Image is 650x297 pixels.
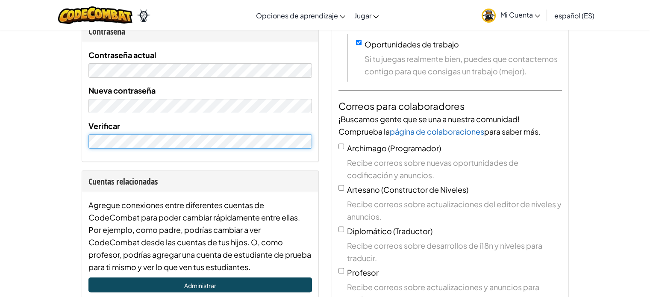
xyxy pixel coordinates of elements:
[88,50,156,60] font: Contraseña actual
[347,199,562,221] font: Recibe correos sobre actualizaciones del editor de niveles y anuncios.
[390,126,484,136] a: página de colaboraciones
[338,100,465,112] font: Correos para colaboradores
[347,185,380,194] font: Artesano
[137,9,150,22] img: Ozaria
[88,26,125,37] font: Contraseña
[500,10,532,19] font: Mi Cuenta
[482,9,496,23] img: avatar
[347,226,392,236] font: Diplomático
[88,85,156,95] font: Nueva contraseña
[347,268,379,277] font: Profesor
[365,54,558,76] font: Si tu juegas realmente bien, puedes que contactemos contigo para que consigas un trabajo (mejor).
[347,241,542,263] font: Recibe correos sobre desarrollos de i18n y niveles para traducir.
[184,282,216,289] font: Administrar
[88,277,312,292] a: Administrar
[365,39,459,49] font: Oportunidades de trabajo
[88,176,158,187] font: Cuentas relacionadas
[550,4,598,27] a: español (ES)
[251,4,350,27] a: Opciones de aprendizaje
[256,11,338,20] font: Opciones de aprendizaje
[347,143,387,153] font: Archimago
[388,143,441,153] font: (Programador)
[484,126,541,136] font: para saber más.
[58,6,133,24] img: Logotipo de CodeCombat
[350,4,383,27] a: Jugar
[338,114,520,136] font: ¡Buscamos gente que se una a nuestra comunidad! Comprueba la
[393,226,432,236] font: (Traductor)
[477,2,544,29] a: Mi Cuenta
[88,200,311,272] font: Agregue conexiones entre diferentes cuentas de CodeCombat para poder cambiar rápidamente entre el...
[347,158,518,180] font: Recibe correos sobre nuevas oportunidades de codificación y anuncios.
[88,121,120,131] font: Verificar
[354,11,371,20] font: Jugar
[554,11,594,20] font: español (ES)
[381,185,468,194] font: (Constructor de Niveles)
